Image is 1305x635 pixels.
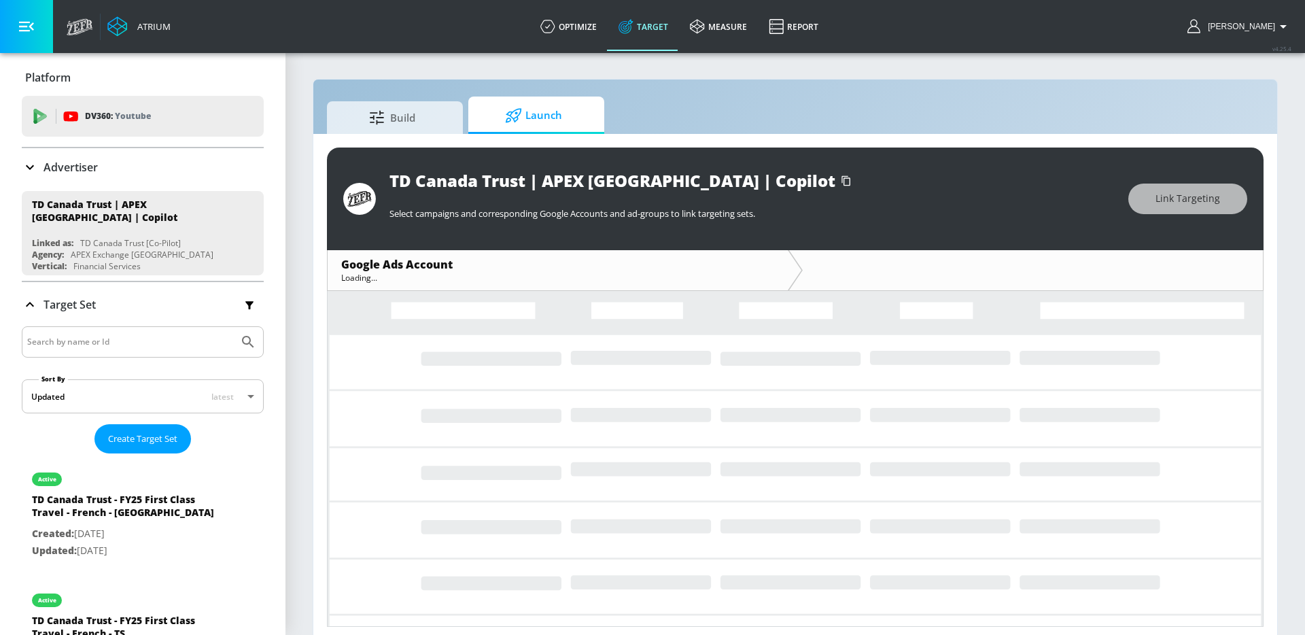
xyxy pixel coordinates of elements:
span: login as: anthony.rios@zefr.com [1202,22,1275,31]
div: Google Ads Account [341,257,774,272]
div: Agency: [32,249,64,260]
span: v 4.25.4 [1272,45,1291,52]
span: Create Target Set [108,431,177,447]
button: [PERSON_NAME] [1187,18,1291,35]
a: Report [758,2,829,51]
a: optimize [529,2,608,51]
div: APEX Exchange [GEOGRAPHIC_DATA] [71,249,213,260]
a: measure [679,2,758,51]
div: Updated [31,391,65,402]
div: Google Ads AccountLoading... [328,250,788,290]
div: Target Set [22,282,264,327]
p: Youtube [115,109,151,123]
button: Create Target Set [94,424,191,453]
div: Atrium [132,20,171,33]
div: Loading... [341,272,774,284]
div: TD Canada Trust | APEX [GEOGRAPHIC_DATA] | Copilot [389,169,835,192]
div: Platform [22,58,264,97]
span: Build [341,101,444,134]
p: Target Set [43,297,96,312]
div: TD Canada Trust | APEX [GEOGRAPHIC_DATA] | CopilotLinked as:TD Canada Trust [Co-Pilot]Agency:APEX... [22,191,264,275]
div: TD Canada Trust [Co-Pilot] [80,237,181,249]
p: [DATE] [32,526,222,543]
div: activeTD Canada Trust - FY25 First Class Travel - French - [GEOGRAPHIC_DATA]Created:[DATE]Updated... [22,459,264,569]
div: Linked as: [32,237,73,249]
a: Atrium [107,16,171,37]
div: TD Canada Trust | APEX [GEOGRAPHIC_DATA] | Copilot [32,198,241,224]
div: TD Canada Trust - FY25 First Class Travel - French - [GEOGRAPHIC_DATA] [32,493,222,526]
div: active [38,476,56,483]
p: DV360: [85,109,151,124]
span: Updated: [32,544,77,557]
div: DV360: Youtube [22,96,264,137]
span: Created: [32,527,74,540]
p: Select campaigns and corresponding Google Accounts and ad-groups to link targeting sets. [389,207,1115,220]
div: Vertical: [32,260,67,272]
a: Target [608,2,679,51]
p: Platform [25,70,71,85]
input: Search by name or Id [27,333,233,351]
span: Launch [482,99,585,132]
div: active [38,597,56,604]
label: Sort By [39,375,68,383]
div: Advertiser [22,148,264,186]
p: [DATE] [32,543,222,560]
span: latest [211,391,234,402]
div: Financial Services [73,260,141,272]
p: Advertiser [43,160,98,175]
